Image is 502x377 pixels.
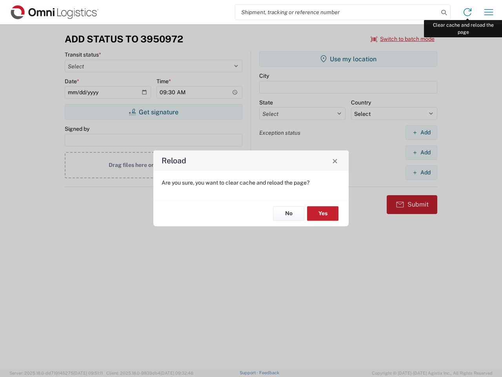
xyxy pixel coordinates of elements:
h4: Reload [162,155,186,167]
p: Are you sure, you want to clear cache and reload the page? [162,179,340,186]
button: Yes [307,206,338,221]
input: Shipment, tracking or reference number [235,5,438,20]
button: No [273,206,304,221]
button: Close [329,155,340,166]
